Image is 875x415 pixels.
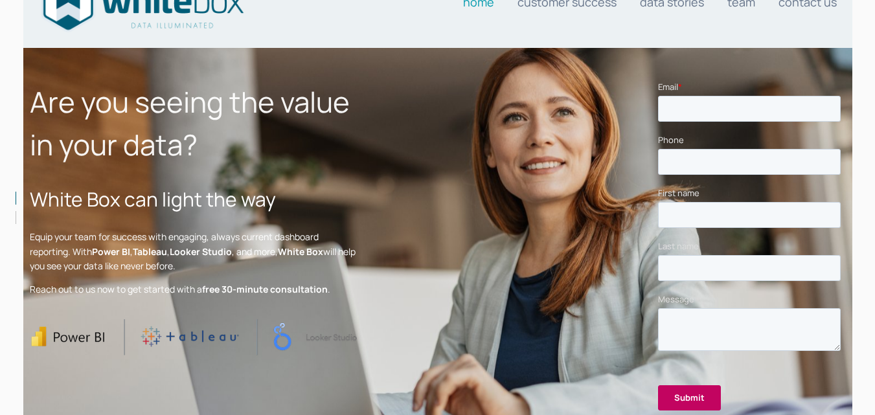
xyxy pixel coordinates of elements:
[92,245,130,258] strong: Power BI
[170,245,232,258] strong: Looker Studio
[30,80,357,166] h1: Are you seeing the value in your data?
[133,245,167,258] strong: Tableau
[30,282,357,297] p: Reach out to us now to get started with a .
[30,230,357,273] p: Equip your team for success with engaging, always current dashboard reporting. With , , , and mor...
[278,245,323,258] strong: White Box
[30,185,357,214] h2: White Box can light the way
[202,283,328,295] strong: free 30-minute consultation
